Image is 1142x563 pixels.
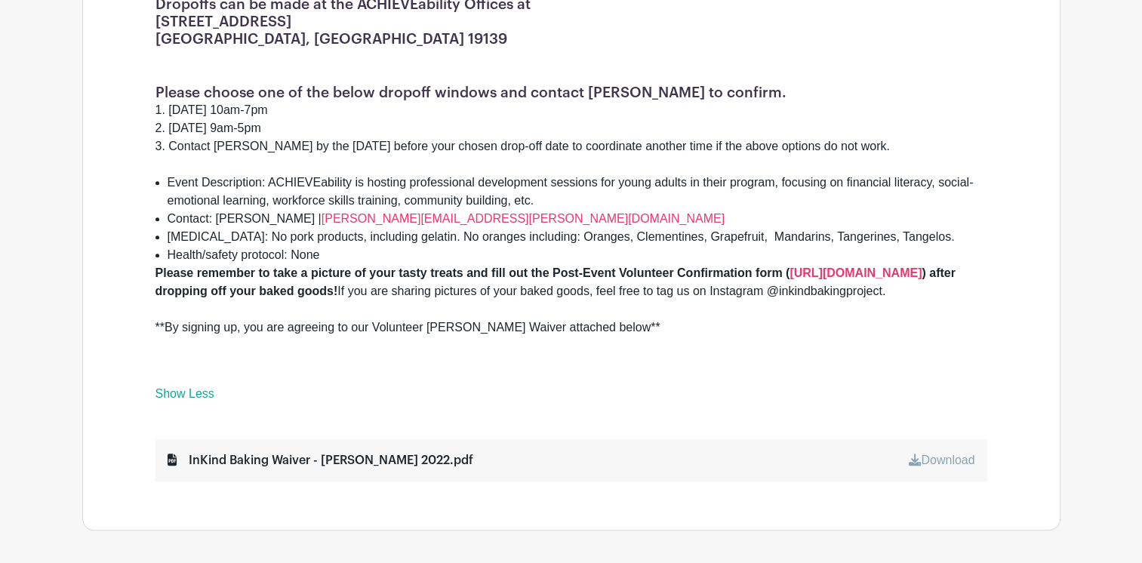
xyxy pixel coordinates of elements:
a: [URL][DOMAIN_NAME] [790,266,922,279]
strong: ) after dropping off your baked goods! [155,266,956,297]
strong: Please remember to take a picture of your tasty treats and fill out the Post-Event Volunteer Conf... [155,266,790,279]
div: **By signing up, you are agreeing to our Volunteer [PERSON_NAME] Waiver attached below** [155,318,987,337]
a: Download [909,454,974,466]
h1: Please choose one of the below dropoff windows and contact [PERSON_NAME] to confirm. [155,84,987,101]
div: 1. [DATE] 10am-7pm 2. [DATE] 9am-5pm 3. Contact [PERSON_NAME] by the [DATE] before your chosen dr... [155,101,987,174]
li: Event Description: ACHIEVEability is hosting professional development sessions for young adults i... [168,174,987,210]
div: If you are sharing pictures of your baked goods, feel free to tag us on Instagram @inkindbakingpr... [155,264,987,300]
li: Contact: [PERSON_NAME] | [168,210,987,228]
h1: [STREET_ADDRESS] [GEOGRAPHIC_DATA], [GEOGRAPHIC_DATA] 19139 [155,13,987,48]
div: InKind Baking Waiver - [PERSON_NAME] 2022.pdf [168,451,473,469]
li: [MEDICAL_DATA]: No pork products, including gelatin. No oranges including: Oranges, Clementines, ... [168,228,987,246]
a: Show Less [155,387,214,406]
a: [PERSON_NAME][EMAIL_ADDRESS][PERSON_NAME][DOMAIN_NAME] [322,212,725,225]
li: Health/safety protocol: None [168,246,987,264]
